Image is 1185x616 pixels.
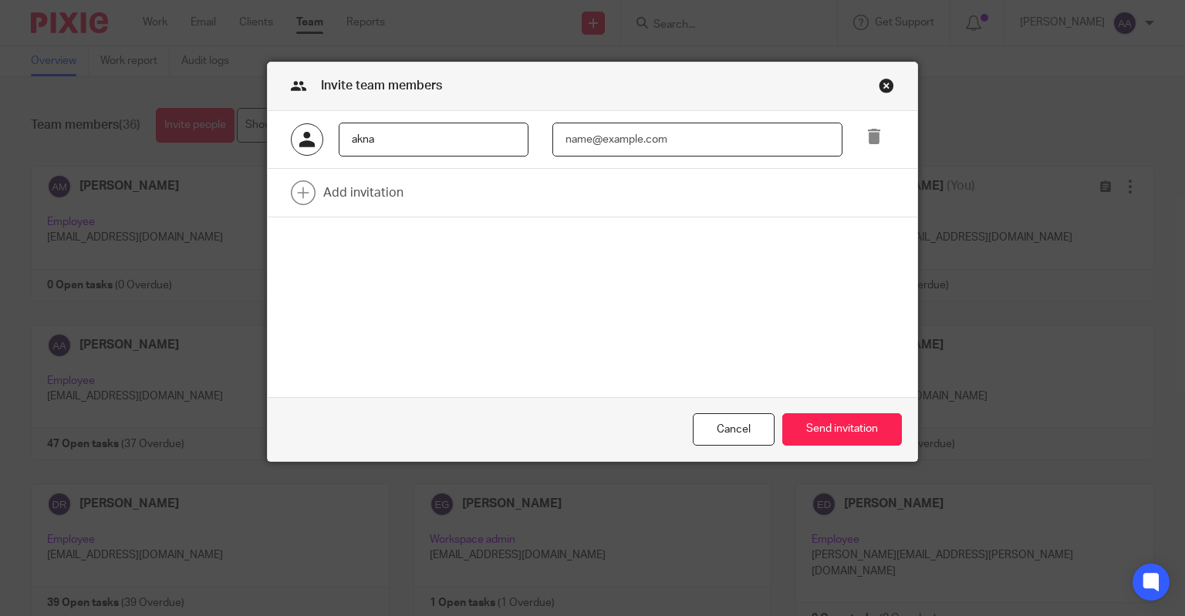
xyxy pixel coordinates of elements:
div: Close this dialog window [879,78,894,93]
button: Send invitation [782,413,902,446]
span: Invite team members [321,79,442,92]
input: name@example.com [552,123,842,157]
input: First and last name [339,123,528,157]
div: Close this dialog window [693,413,775,446]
